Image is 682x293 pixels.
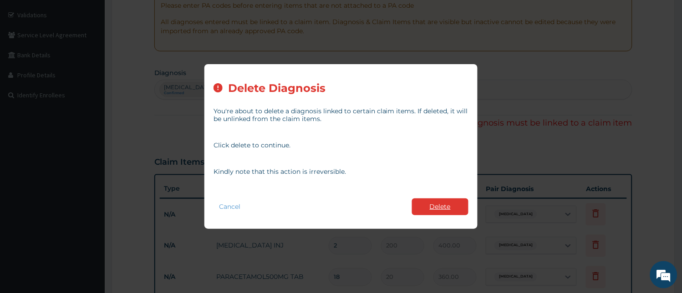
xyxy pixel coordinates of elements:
[228,82,326,95] h2: Delete Diagnosis
[214,141,468,149] p: Click delete to continue.
[17,45,37,68] img: d_794563401_company_1708531726252_794563401
[149,5,171,26] div: Minimize live chat window
[53,88,126,180] span: We're online!
[214,107,468,123] p: You're about to delete a diagnosis linked to certain claim items. If deleted, it will be unlinked...
[412,198,468,215] button: Delete
[5,196,173,227] textarea: Type your message and hit 'Enter'
[214,200,246,213] button: Cancel
[47,51,153,63] div: Chat with us now
[214,168,468,176] p: Kindly note that this action is irreversible.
